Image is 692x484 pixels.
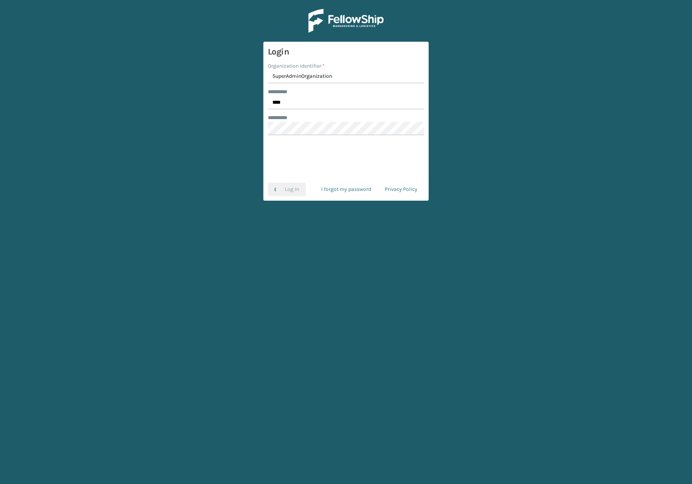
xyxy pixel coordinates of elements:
[268,183,306,196] button: Log In
[268,46,424,57] h3: Login
[378,183,424,196] a: Privacy Policy
[268,62,325,70] label: Organization Identifier
[289,144,403,174] iframe: reCAPTCHA
[314,183,378,196] a: I forgot my password
[308,9,384,33] img: Logo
